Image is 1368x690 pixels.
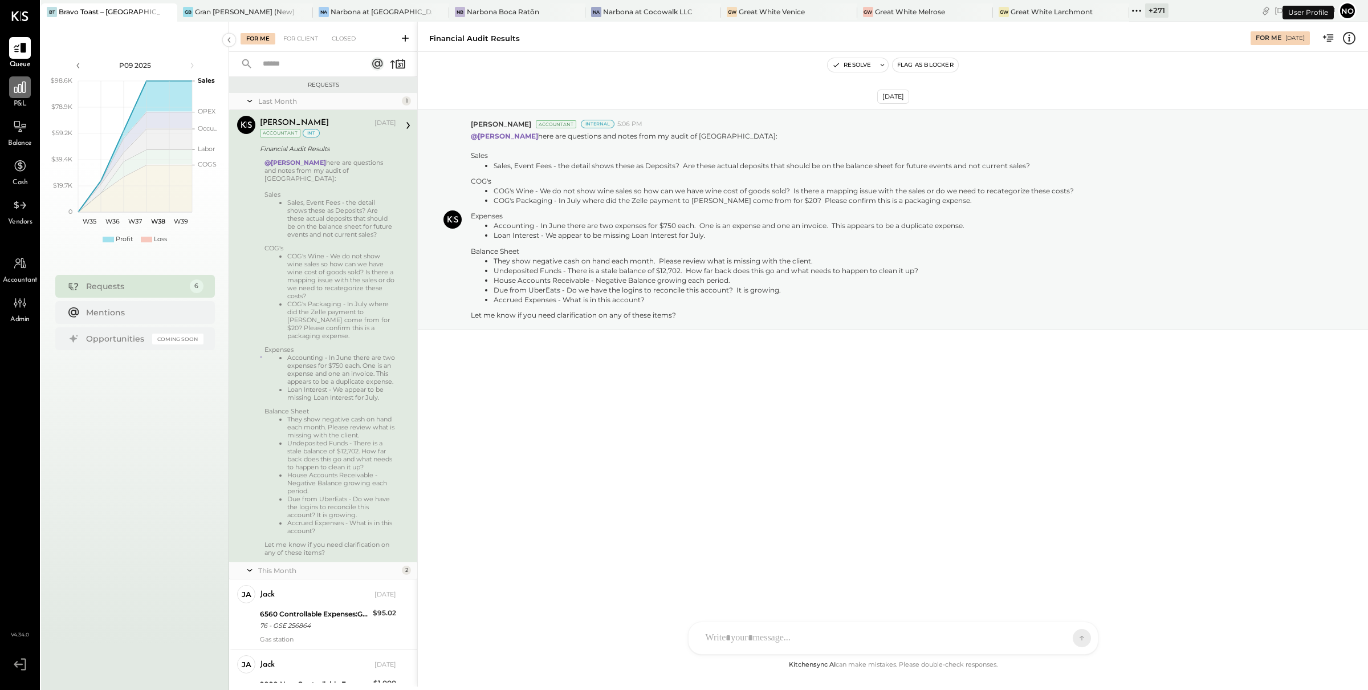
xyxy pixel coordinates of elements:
span: P&L [14,99,27,109]
li: House Accounts Receivable - Negative Balance growing each period. [494,275,1074,285]
span: Cash [13,178,27,188]
div: Gas station [260,635,396,643]
button: No [1338,2,1357,20]
div: Narbona at [GEOGRAPHIC_DATA] LLC [331,7,432,17]
div: Last Month [258,96,399,106]
text: Occu... [198,124,217,132]
text: W36 [105,217,119,225]
p: here are questions and notes from my audit of [GEOGRAPHIC_DATA]: [471,131,1074,320]
div: 6 [190,279,203,293]
div: Profit [116,235,133,244]
div: [DATE] [374,660,396,669]
div: Gran [PERSON_NAME] (New) [195,7,295,17]
div: For Me [241,33,275,44]
div: ja [242,659,251,670]
span: [PERSON_NAME] [471,119,531,129]
li: House Accounts Receivable - Negative Balance growing each period. [287,471,396,495]
div: GW [727,7,737,17]
div: Opportunities [86,333,146,344]
button: Flag as Blocker [893,58,958,72]
div: Closed [326,33,361,44]
li: They show negative cash on hand each month. Please review what is missing with the client. [287,415,396,439]
text: Labor [198,145,215,153]
div: Internal [581,120,614,128]
text: $19.7K [53,181,72,189]
div: BT [47,7,57,17]
div: For Client [278,33,324,44]
div: + 271 [1145,3,1168,18]
span: Admin [10,315,30,325]
div: Financial Audit Results [260,143,393,155]
text: W37 [128,217,142,225]
a: Cash [1,155,39,188]
li: Undeposited Funds - There is a stale balance of $12,702. How far back does this go and what needs... [494,266,1074,275]
a: P&L [1,76,39,109]
text: $98.6K [51,76,72,84]
div: User Profile [1282,6,1334,19]
div: int [303,129,320,137]
div: Expenses [264,346,396,354]
div: [DATE] [877,90,909,104]
div: This Month [258,566,399,575]
li: Sales, Event Fees - the detail shows these as Deposits? Are these actual deposits that should be ... [287,198,396,238]
li: Undeposited Funds - There is a stale balance of $12,702. How far back does this go and what needs... [287,439,396,471]
li: Accounting - In June there are two expenses for $750 each. One is an expense and one an invoice. ... [287,354,396,385]
div: Coming Soon [152,334,203,344]
li: COG's Wine - We do not show wine sales so how can we have wine cost of goods sold? Is there a map... [287,252,396,300]
div: Let me know if you need clarification on any of these items? [471,310,1074,320]
div: Let me know if you need clarification on any of these items? [264,541,396,557]
div: Na [591,7,601,17]
span: Queue [10,60,31,70]
div: GW [999,7,1009,17]
text: W35 [83,217,96,225]
button: Resolve [828,58,876,72]
div: copy link [1260,5,1272,17]
div: $1,000 [373,677,396,689]
text: COGS [198,160,217,168]
li: Loan Interest - We appear to be missing Loan Interest for July. [287,385,396,401]
text: Sales [198,76,215,84]
div: Sales [471,151,1074,160]
li: COG's Wine - We do not show wine sales so how can we have wine cost of goods sold? Is there a map... [494,186,1074,196]
div: 2 [402,566,411,575]
div: Bravo Toast – [GEOGRAPHIC_DATA] [59,7,160,17]
div: Narbona at Cocowalk LLC [603,7,693,17]
div: [DATE] [374,590,396,599]
li: COG's Packaging - In July where did the Zelle payment to [PERSON_NAME] come from for $20? Please ... [287,300,396,340]
div: 1 [402,96,411,105]
div: [DATE] [1285,34,1305,42]
span: 5:06 PM [617,120,642,129]
div: Narbona Boca Ratōn [467,7,539,17]
div: P09 2025 [87,60,184,70]
div: For Me [1256,34,1281,43]
li: Due from UberEats - Do we have the logins to reconcile this account? It is growing. [494,285,1074,295]
div: Great White Larchmont [1011,7,1093,17]
div: [DATE] [374,119,396,128]
div: Requests [235,81,412,89]
div: Mentions [86,307,198,318]
div: Na [319,7,329,17]
a: Queue [1,37,39,70]
text: $78.9K [51,103,72,111]
div: COG's [264,244,396,252]
div: Expenses [471,211,1074,221]
div: Loss [154,235,167,244]
li: Accrued Expenses - What is in this account? [494,295,1074,305]
strong: @[PERSON_NAME] [264,159,326,167]
a: Admin [1,292,39,325]
text: 0 [68,208,72,216]
div: jack [260,659,275,671]
text: W39 [173,217,188,225]
div: 9999 Non-Controllable Expenses:Other Income and Expenses:To Be Classified P&L [260,679,370,690]
div: GW [863,7,873,17]
div: NB [455,7,465,17]
div: [PERSON_NAME] [260,117,329,129]
a: Vendors [1,194,39,228]
div: Accountant [536,120,576,128]
div: GB [183,7,193,17]
span: Vendors [8,217,32,228]
li: Due from UberEats - Do we have the logins to reconcile this account? It is growing. [287,495,396,519]
div: Balance Sheet [264,407,396,415]
div: Balance Sheet [471,246,1074,256]
text: OPEX [198,107,216,115]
